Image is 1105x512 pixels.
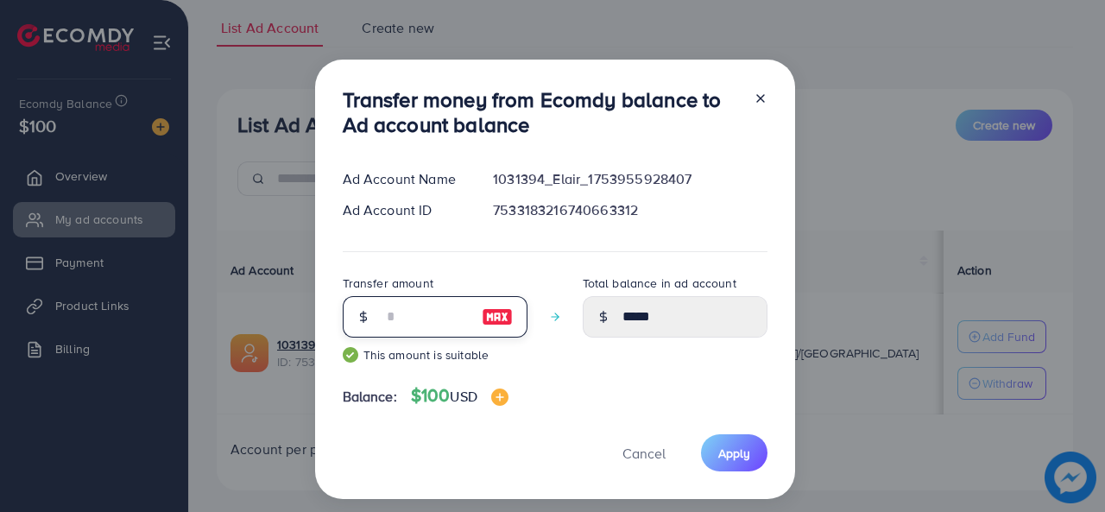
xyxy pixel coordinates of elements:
div: Ad Account Name [329,169,480,189]
span: USD [450,387,477,406]
button: Cancel [601,434,687,471]
img: guide [343,347,358,363]
span: Apply [718,445,750,462]
h3: Transfer money from Ecomdy balance to Ad account balance [343,87,740,137]
div: Ad Account ID [329,200,480,220]
small: This amount is suitable [343,346,527,363]
img: image [482,307,513,327]
div: 7533183216740663312 [479,200,780,220]
button: Apply [701,434,767,471]
img: image [491,389,508,406]
label: Total balance in ad account [583,275,736,292]
span: Cancel [622,444,666,463]
span: Balance: [343,387,397,407]
div: 1031394_Elair_1753955928407 [479,169,780,189]
label: Transfer amount [343,275,433,292]
h4: $100 [411,385,508,407]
